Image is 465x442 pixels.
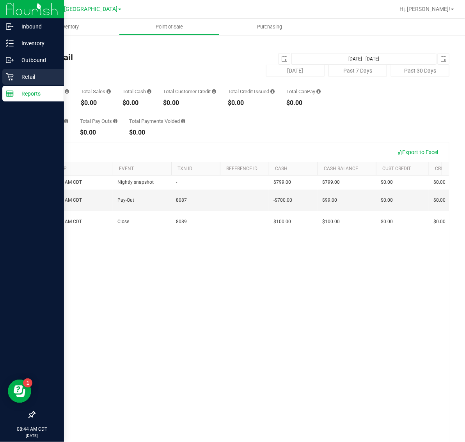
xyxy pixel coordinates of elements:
[228,89,275,94] div: Total Credit Issued
[286,89,321,94] div: Total CanPay
[438,53,449,64] span: select
[6,23,14,30] inline-svg: Inbound
[117,218,129,225] span: Close
[6,90,14,98] inline-svg: Reports
[117,179,154,186] span: Nightly snapshot
[80,130,117,136] div: $0.00
[275,166,288,171] a: Cash
[119,166,134,171] a: Event
[382,166,411,171] a: Cust Credit
[38,6,117,12] span: TX Austin [GEOGRAPHIC_DATA]
[23,378,32,388] iframe: Resource center unread badge
[14,39,60,48] p: Inventory
[328,65,387,76] button: Past 7 Days
[14,55,60,65] p: Outbound
[273,179,291,186] span: $799.00
[163,89,216,94] div: Total Customer Credit
[80,119,117,124] div: Total Pay Outs
[316,89,321,94] i: Sum of all successful, non-voided payment transaction amounts using CanPay (as well as manual Can...
[119,19,219,35] a: Point of Sale
[176,179,177,186] span: -
[433,179,445,186] span: $0.00
[14,89,60,98] p: Reports
[19,19,119,35] a: Inventory
[122,100,151,106] div: $0.00
[48,23,89,30] span: Inventory
[279,53,290,64] span: select
[177,166,192,171] a: TXN ID
[6,39,14,47] inline-svg: Inventory
[247,23,293,30] span: Purchasing
[129,130,185,136] div: $0.00
[65,89,69,94] i: Count of all successful payment transactions, possibly including voids, refunds, and cash-back fr...
[399,6,450,12] span: Hi, [PERSON_NAME]!
[433,197,445,204] span: $0.00
[4,426,60,433] p: 08:44 AM CDT
[322,218,340,225] span: $100.00
[220,19,320,35] a: Purchasing
[433,218,445,225] span: $0.00
[14,22,60,31] p: Inbound
[273,197,292,204] span: -$700.00
[228,100,275,106] div: $0.00
[322,197,337,204] span: $99.00
[6,73,14,81] inline-svg: Retail
[381,218,393,225] span: $0.00
[8,380,31,403] iframe: Resource center
[81,89,111,94] div: Total Sales
[4,433,60,438] p: [DATE]
[122,89,151,94] div: Total Cash
[6,56,14,64] inline-svg: Outbound
[270,89,275,94] i: Sum of all successful refund transaction amounts from purchase returns resulting in account credi...
[113,119,117,124] i: Sum of all cash pay-outs removed from the till within the date range.
[81,100,111,106] div: $0.00
[145,23,193,30] span: Point of Sale
[226,166,257,171] a: REFERENCE ID
[34,53,173,62] h4: Till Detail
[117,197,134,204] span: Pay-Out
[286,100,321,106] div: $0.00
[14,72,60,82] p: Retail
[273,218,291,225] span: $100.00
[163,100,216,106] div: $0.00
[176,218,187,225] span: 8089
[176,197,187,204] span: 8087
[106,89,111,94] i: Sum of all successful, non-voided payment transaction amounts (excluding tips and transaction fee...
[212,89,216,94] i: Sum of all successful, non-voided payment transaction amounts using account credit as the payment...
[266,65,325,76] button: [DATE]
[381,179,393,186] span: $0.00
[147,89,151,94] i: Sum of all successful, non-voided cash payment transaction amounts (excluding tips and transactio...
[391,65,449,76] button: Past 30 Days
[391,146,443,159] button: Export to Excel
[381,197,393,204] span: $0.00
[324,166,358,171] a: Cash Balance
[64,119,68,124] i: Sum of all cash pay-ins added to the till within the date range.
[129,119,185,124] div: Total Payments Voided
[322,179,340,186] span: $799.00
[181,119,185,124] i: Sum of all voided payment transaction amounts (excluding tips and transaction fees) within the da...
